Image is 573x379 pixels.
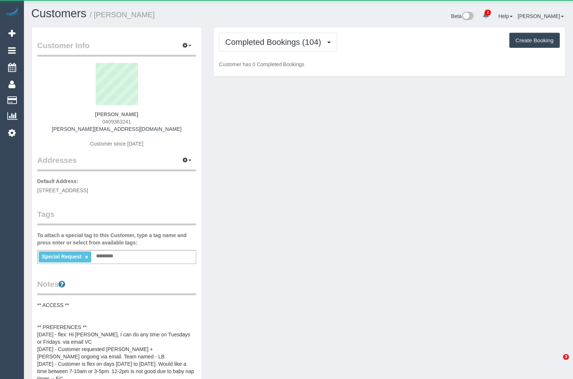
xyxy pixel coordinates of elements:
small: / [PERSON_NAME] [90,11,155,19]
span: 3 [563,354,569,360]
span: [STREET_ADDRESS] [37,187,88,193]
label: To attach a special tag to this Customer, type a tag name and press enter or select from availabl... [37,232,196,246]
a: Customers [31,7,86,20]
span: 0409363241 [102,119,131,125]
img: New interface [461,12,474,21]
span: 2 [485,10,491,15]
img: Automaid Logo [4,7,19,18]
button: Create Booking [509,33,560,48]
a: [PERSON_NAME][EMAIL_ADDRESS][DOMAIN_NAME] [52,126,181,132]
iframe: Intercom live chat [548,354,566,372]
a: 2 [479,7,493,24]
span: Completed Bookings (104) [225,37,325,47]
a: [PERSON_NAME] [518,13,564,19]
legend: Notes [37,279,196,295]
a: Beta [451,13,474,19]
strong: [PERSON_NAME] [95,111,138,117]
a: × [85,254,88,260]
span: Customer since [DATE] [90,141,143,147]
a: Help [498,13,513,19]
span: Special Request [42,254,81,260]
legend: Customer Info [37,40,196,57]
legend: Tags [37,209,196,225]
p: Customer has 0 Completed Bookings [219,61,560,68]
button: Completed Bookings (104) [219,33,337,51]
label: Default Address: [37,178,78,185]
